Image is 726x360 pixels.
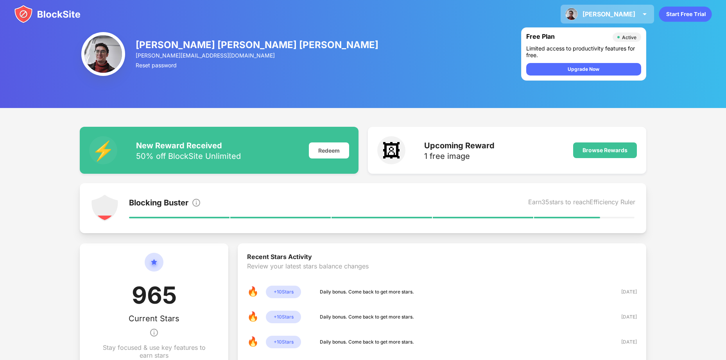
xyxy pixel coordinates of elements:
div: Daily bonus. Come back to get more stars. [320,338,414,346]
div: Limited access to productivity features for free. [526,45,641,58]
div: + 10 Stars [266,336,301,348]
img: info.svg [192,198,201,207]
div: Active [622,34,636,40]
div: 1 free image [424,152,495,160]
div: Daily bonus. Come back to get more stars. [320,313,414,321]
div: Current Stars [129,314,179,323]
div: [DATE] [609,313,637,321]
div: [DATE] [609,288,637,296]
div: 🔥 [247,286,260,298]
div: Daily bonus. Come back to get more stars. [320,288,414,296]
div: 50% off BlockSite Unlimited [136,152,241,160]
div: Blocking Buster [129,198,188,209]
img: circle-star.svg [145,253,163,281]
div: animation [659,6,712,22]
div: + 10 Stars [266,311,301,323]
div: Browse Rewards [583,147,627,153]
div: Recent Stars Activity [247,253,636,262]
div: Earn 35 stars to reach Efficiency Ruler [528,198,635,209]
div: New Reward Received [136,141,241,150]
img: blocksite-icon.svg [14,5,81,23]
div: Redeem [309,142,349,158]
div: [PERSON_NAME] [PERSON_NAME] [PERSON_NAME] [136,39,379,50]
div: ⚡️ [89,136,117,164]
div: [DATE] [609,338,637,346]
img: AOh14Gjutl-5XIYAHFVSqDCFYW2HZNVAIB7cA2mo1kVmp28=s96-c [81,32,125,76]
div: + 10 Stars [266,286,301,298]
div: Reset password [136,62,379,68]
div: 🖼 [377,136,405,164]
img: AOh14Gjutl-5XIYAHFVSqDCFYW2HZNVAIB7cA2mo1kVmp28=s96-c [565,8,578,20]
div: Upgrade Now [568,65,599,73]
div: Free Plan [526,32,609,42]
img: info.svg [149,323,159,342]
div: Upcoming Reward [424,141,495,150]
div: [PERSON_NAME] [583,10,635,18]
div: 🔥 [247,311,260,323]
img: points-level-2.svg [91,194,119,222]
div: Review your latest stars balance changes [247,262,636,286]
div: 965 [132,281,177,314]
div: 🔥 [247,336,260,348]
div: [PERSON_NAME][EMAIL_ADDRESS][DOMAIN_NAME] [136,52,379,59]
div: Stay focused & use key features to earn stars [99,344,210,359]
